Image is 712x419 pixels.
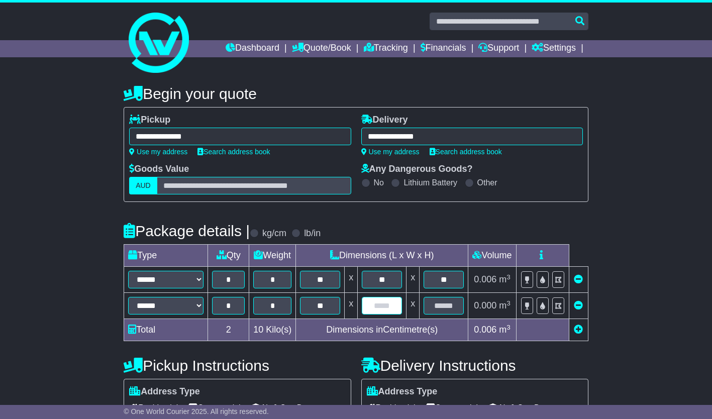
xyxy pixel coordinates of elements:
[129,164,189,175] label: Goods Value
[345,293,358,319] td: x
[574,300,583,310] a: Remove this item
[251,400,319,415] span: Air & Sea Depot
[364,40,408,57] a: Tracking
[403,178,457,187] label: Lithium Battery
[361,148,420,156] a: Use my address
[129,148,187,156] a: Use my address
[488,400,556,415] span: Air & Sea Depot
[506,324,511,331] sup: 3
[574,274,583,284] a: Remove this item
[532,40,576,57] a: Settings
[129,386,200,397] label: Address Type
[124,245,208,267] td: Type
[499,274,511,284] span: m
[304,228,321,239] label: lb/in
[249,319,296,341] td: Kilo(s)
[468,245,517,267] td: Volume
[367,386,438,397] label: Address Type
[367,400,416,415] span: Residential
[506,299,511,307] sup: 3
[361,357,588,374] h4: Delivery Instructions
[124,319,208,341] td: Total
[208,319,249,341] td: 2
[474,274,496,284] span: 0.006
[249,245,296,267] td: Weight
[406,293,420,319] td: x
[262,228,286,239] label: kg/cm
[296,245,468,267] td: Dimensions (L x W x H)
[406,267,420,293] td: x
[474,300,496,310] span: 0.000
[226,40,279,57] a: Dashboard
[506,273,511,281] sup: 3
[499,300,511,310] span: m
[197,148,270,156] a: Search address book
[345,267,358,293] td: x
[421,40,466,57] a: Financials
[426,400,478,415] span: Commercial
[124,223,250,239] h4: Package details |
[499,325,511,335] span: m
[374,178,384,187] label: No
[296,319,468,341] td: Dimensions in Centimetre(s)
[188,400,240,415] span: Commercial
[129,400,178,415] span: Residential
[361,164,473,175] label: Any Dangerous Goods?
[292,40,351,57] a: Quote/Book
[361,115,408,126] label: Delivery
[477,178,497,187] label: Other
[129,115,170,126] label: Pickup
[478,40,519,57] a: Support
[574,325,583,335] a: Add new item
[208,245,249,267] td: Qty
[124,357,351,374] h4: Pickup Instructions
[474,325,496,335] span: 0.006
[253,325,263,335] span: 10
[129,177,157,194] label: AUD
[124,407,269,415] span: © One World Courier 2025. All rights reserved.
[124,85,588,102] h4: Begin your quote
[430,148,502,156] a: Search address book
